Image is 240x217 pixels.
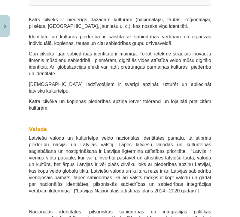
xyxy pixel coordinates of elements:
[4,25,6,28] img: icon-close-lesson-0947bae3869378f0d4975bcd49f059093ad1ed9edebbc8119c70593378902aed.svg
[29,99,211,111] span: Katra cilvēka un kopienas piederības apziņa ietver toleranci un lojalitāti pret citām kultūrām.
[29,125,47,132] strong: Valoda
[29,17,211,29] span: Katrs cilvēks ir piederīgs dažādām kultūrām (nacionālajai, tautas, reģionālajai, pilsētas, [GEOGR...
[29,135,211,193] span: Latviešu valoda un kultūrtelpa veido nacionālās identitātes pamatu, tā stiprina piederību nācijai...
[29,51,211,76] span: Gan cilvēka, gan sabiedrības identitāte ir mainīga. To ļoti ietekmē straujais inovāciju līmenis m...
[29,34,211,46] span: Identitāte un kultūras piederība ir saistīta ar sabiedrības vērtībām un izpaužas individuālā, kop...
[29,82,211,94] span: [DEMOGRAPHIC_DATA] iedzīvotājiem ir svarīgi apzināt, uzturēt un apliecināt latvisku kultūrtelpu.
